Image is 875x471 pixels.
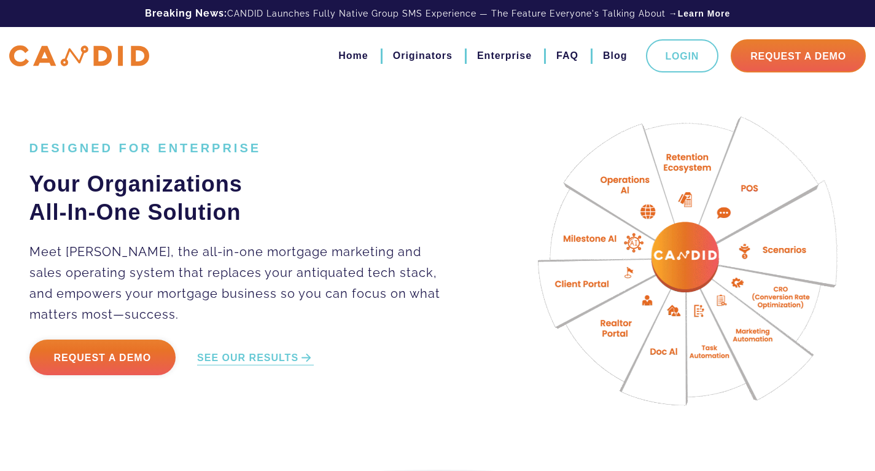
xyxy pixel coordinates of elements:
[29,340,176,375] a: Request a Demo
[516,92,863,439] img: Candid Hero Image
[678,7,730,20] a: Learn More
[29,170,455,227] h2: Your Organizations All-In-One Solution
[9,45,149,67] img: CANDID APP
[393,45,453,66] a: Originators
[603,45,628,66] a: Blog
[197,351,314,365] a: SEE OUR RESULTS
[29,241,455,325] p: Meet [PERSON_NAME], the all-in-one mortgage marketing and sales operating system that replaces yo...
[29,141,455,155] h1: DESIGNED FOR ENTERPRISE
[145,7,227,19] b: Breaking News:
[731,39,866,72] a: Request A Demo
[477,45,532,66] a: Enterprise
[556,45,578,66] a: FAQ
[338,45,368,66] a: Home
[646,39,719,72] a: Login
